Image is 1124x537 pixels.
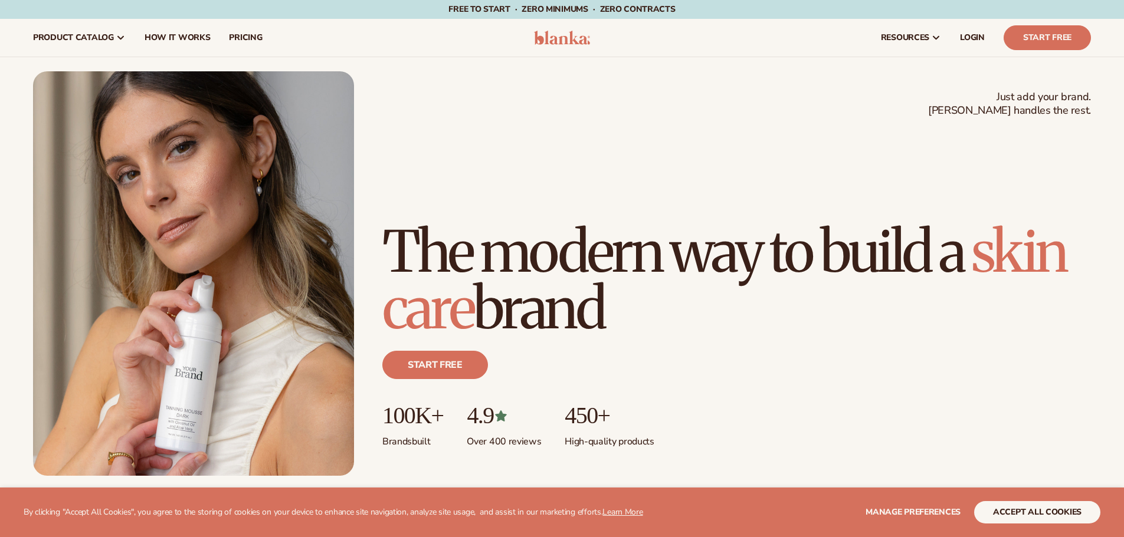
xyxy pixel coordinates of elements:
a: product catalog [24,19,135,57]
p: 100K+ [382,403,443,429]
p: 450+ [565,403,654,429]
span: skin care [382,216,1066,344]
button: accept all cookies [974,501,1100,523]
h1: The modern way to build a brand [382,223,1091,337]
p: Over 400 reviews [467,429,541,448]
p: Brands built [382,429,443,448]
span: resources [881,33,929,42]
p: 4.9 [467,403,541,429]
img: logo [534,31,590,45]
span: Just add your brand. [PERSON_NAME] handles the rest. [928,90,1091,118]
span: pricing [229,33,262,42]
a: LOGIN [951,19,994,57]
a: How It Works [135,19,220,57]
img: Female holding tanning mousse. [33,71,354,476]
a: pricing [219,19,271,57]
a: Start free [382,351,488,379]
button: Manage preferences [866,501,961,523]
p: By clicking "Accept All Cookies", you agree to the storing of cookies on your device to enhance s... [24,508,643,518]
a: Learn More [602,506,643,518]
a: Start Free [1004,25,1091,50]
span: How It Works [145,33,211,42]
span: Manage preferences [866,506,961,518]
span: LOGIN [960,33,985,42]
a: resources [871,19,951,57]
span: Free to start · ZERO minimums · ZERO contracts [448,4,675,15]
span: product catalog [33,33,114,42]
p: High-quality products [565,429,654,448]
